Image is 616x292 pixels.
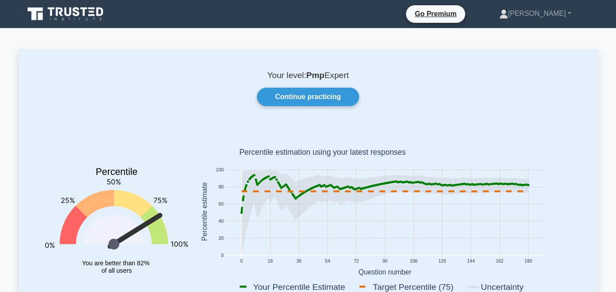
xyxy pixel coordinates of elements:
a: [PERSON_NAME] [478,5,592,22]
text: 108 [409,259,417,264]
text: 80 [218,185,224,190]
text: 72 [353,259,359,264]
text: 0 [240,259,242,264]
text: 100 [216,168,224,173]
a: Go Premium [409,8,462,19]
text: 90 [382,259,388,264]
text: Percentile estimation using your latest responses [239,148,406,157]
text: 180 [524,259,532,264]
text: Question number [358,268,411,276]
text: 54 [325,259,330,264]
text: Percentile [96,167,138,178]
text: 162 [495,259,503,264]
text: 126 [438,259,446,264]
tspan: You are better than 82% [82,260,150,267]
text: 40 [218,219,224,224]
p: Your level: Expert [40,70,577,81]
text: Percentile estimate [200,182,208,241]
text: 18 [267,259,273,264]
text: 60 [218,202,224,207]
text: 20 [218,236,224,241]
text: 0 [221,253,224,258]
a: Continue practicing [257,88,359,106]
text: 36 [296,259,301,264]
b: Pmp [306,71,324,80]
tspan: of all users [101,267,132,274]
text: 144 [467,259,475,264]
